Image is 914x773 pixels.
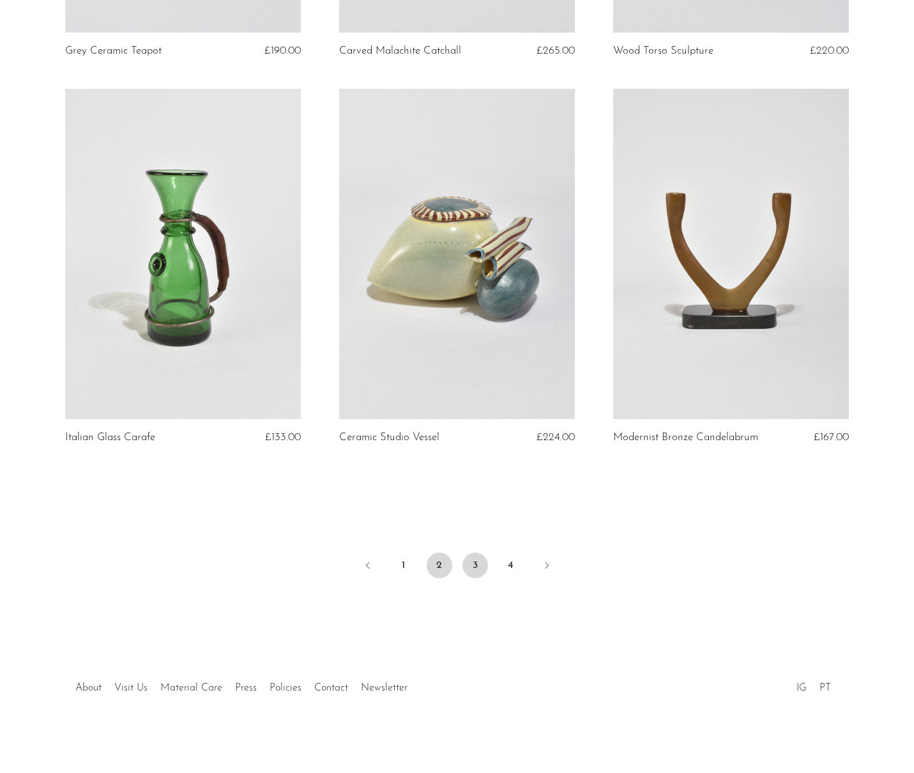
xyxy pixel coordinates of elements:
a: Visit Us [114,683,148,693]
a: Press [235,683,257,693]
ul: Social Medias [790,673,837,697]
a: PT [819,683,831,693]
span: £224.00 [537,432,575,443]
a: 3 [462,553,488,578]
ul: Quick links [69,673,414,697]
span: £167.00 [814,432,849,443]
a: Policies [270,683,301,693]
a: Material Care [160,683,222,693]
a: About [75,683,102,693]
a: Grey Ceramic Teapot [65,45,162,57]
a: Italian Glass Carafe [65,432,155,443]
span: £190.00 [264,45,301,56]
a: IG [796,683,807,693]
span: £265.00 [537,45,575,56]
a: 1 [391,553,416,578]
a: Next [534,553,560,581]
a: Wood Torso Sculpture [613,45,713,57]
span: £133.00 [265,432,301,443]
a: Modernist Bronze Candelabrum [613,432,758,443]
a: Contact [314,683,348,693]
span: £220.00 [810,45,849,56]
a: 4 [498,553,524,578]
span: 2 [427,553,452,578]
a: Previous [355,553,381,581]
a: Carved Malachite Catchall [339,45,461,57]
a: Ceramic Studio Vessel [339,432,439,443]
